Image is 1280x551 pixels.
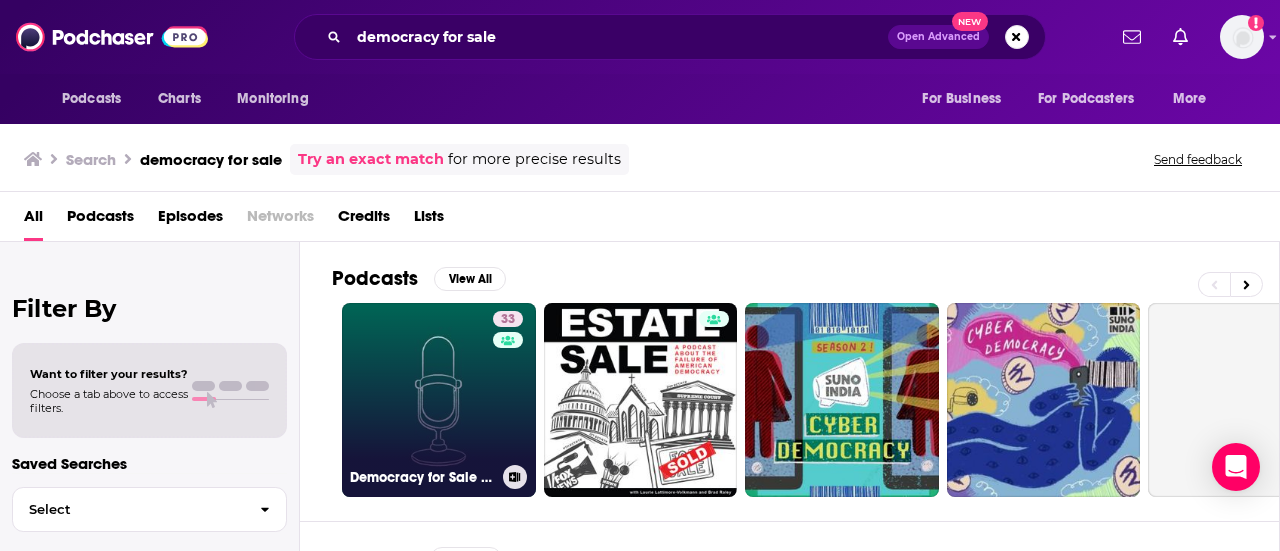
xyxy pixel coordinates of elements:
[338,200,390,241] a: Credits
[1115,20,1149,54] a: Show notifications dropdown
[342,303,536,497] a: 33Democracy for Sale Podcast
[223,80,334,118] button: open menu
[349,21,888,53] input: Search podcasts, credits, & more...
[1212,443,1260,491] div: Open Intercom Messenger
[66,150,116,169] h3: Search
[294,14,1046,60] div: Search podcasts, credits, & more...
[1220,15,1264,59] span: Logged in as mdekoning
[12,294,287,323] h2: Filter By
[48,80,147,118] button: open menu
[332,266,506,291] a: PodcastsView All
[414,200,444,241] a: Lists
[1159,80,1232,118] button: open menu
[30,387,188,415] span: Choose a tab above to access filters.
[350,469,495,486] h3: Democracy for Sale Podcast
[24,200,43,241] a: All
[448,148,621,171] span: for more precise results
[13,503,244,516] span: Select
[247,200,314,241] span: Networks
[140,150,282,169] h3: democracy for sale
[501,310,515,330] span: 33
[16,18,208,56] img: Podchaser - Follow, Share and Rate Podcasts
[30,367,188,381] span: Want to filter your results?
[888,25,989,49] button: Open AdvancedNew
[1148,151,1248,168] button: Send feedback
[1248,15,1264,31] svg: Add a profile image
[332,266,418,291] h2: Podcasts
[1025,80,1163,118] button: open menu
[67,200,134,241] a: Podcasts
[952,12,988,31] span: New
[1220,15,1264,59] button: Show profile menu
[897,32,980,42] span: Open Advanced
[237,85,308,113] span: Monitoring
[1220,15,1264,59] img: User Profile
[62,85,121,113] span: Podcasts
[1165,20,1196,54] a: Show notifications dropdown
[298,148,444,171] a: Try an exact match
[434,267,506,291] button: View All
[12,487,287,532] button: Select
[1038,85,1134,113] span: For Podcasters
[158,200,223,241] a: Episodes
[12,454,287,473] p: Saved Searches
[908,80,1026,118] button: open menu
[158,85,201,113] span: Charts
[145,80,213,118] a: Charts
[1173,85,1207,113] span: More
[922,85,1001,113] span: For Business
[493,311,523,327] a: 33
